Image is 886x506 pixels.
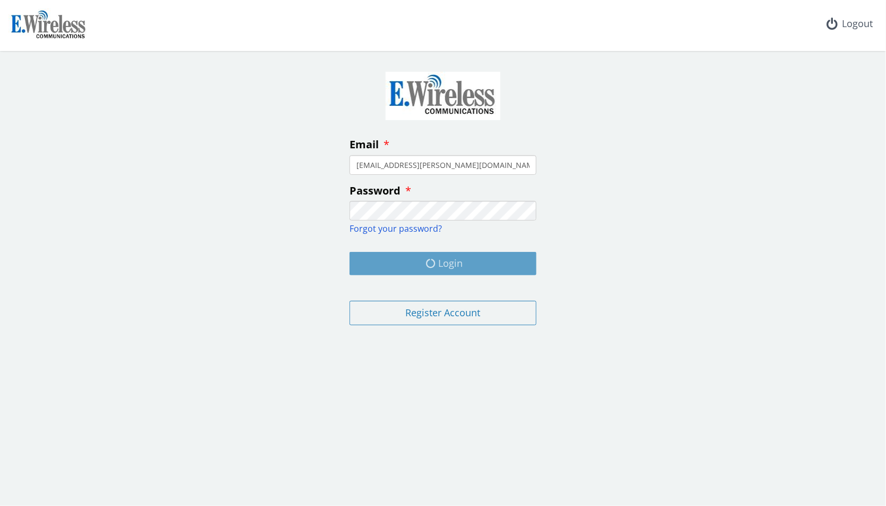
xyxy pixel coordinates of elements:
[350,301,536,325] button: Register Account
[350,155,536,175] input: enter your email address
[350,252,536,275] button: Login
[350,137,379,151] span: Email
[350,223,442,234] a: Forgot your password?
[350,183,401,198] span: Password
